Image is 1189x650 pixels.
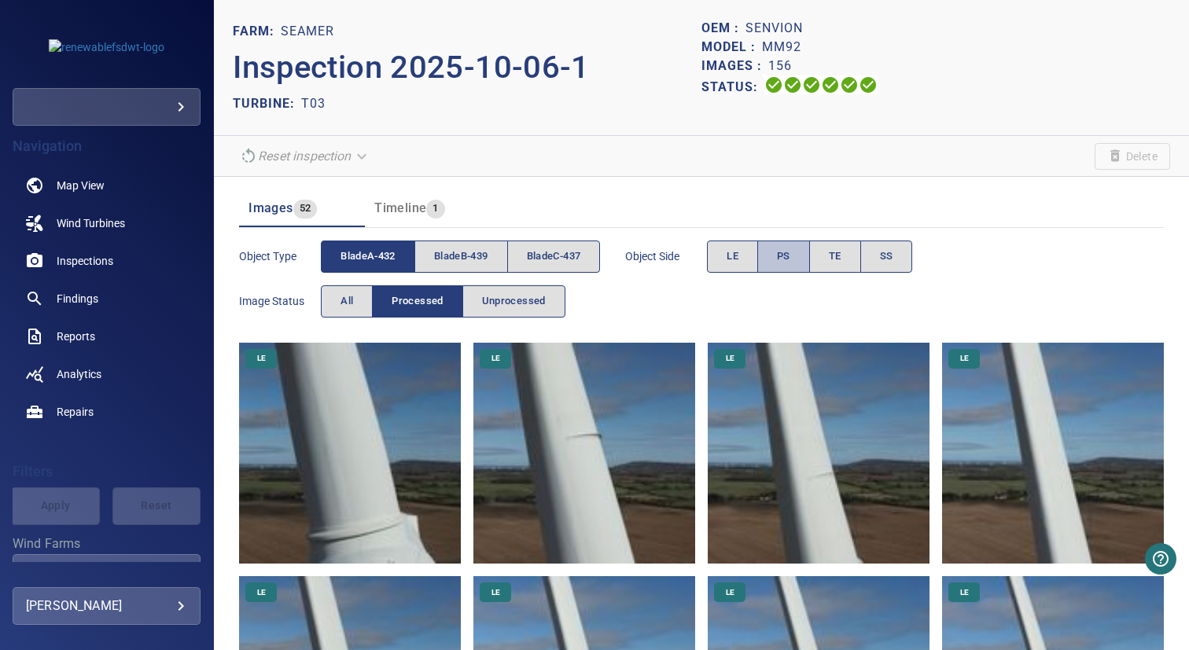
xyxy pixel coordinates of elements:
[321,285,373,318] button: All
[745,19,803,38] p: Senvion
[802,75,821,94] svg: Selecting 100%
[57,366,101,382] span: Analytics
[880,248,893,266] span: SS
[13,88,201,126] div: renewablefsdwt
[762,38,801,57] p: MM92
[1095,143,1170,170] span: Unable to delete the inspection due to its current status
[951,587,978,598] span: LE
[625,248,707,264] span: Object Side
[293,200,318,218] span: 52
[840,75,859,94] svg: Matching 100%
[13,464,201,479] h4: Filters
[233,22,281,41] p: FARM:
[321,241,600,273] div: objectType
[716,587,744,598] span: LE
[57,329,95,344] span: Reports
[392,292,443,310] span: Processed
[57,404,94,420] span: Repairs
[482,587,510,598] span: LE
[727,248,738,266] span: LE
[13,242,201,280] a: inspections noActive
[716,353,744,364] span: LE
[757,241,810,273] button: PS
[701,19,745,38] p: OEM :
[777,248,790,266] span: PS
[13,538,201,550] label: Wind Farms
[233,142,376,170] div: Unable to reset the inspection due to its current status
[768,57,792,75] p: 156
[233,142,376,170] div: Reset inspection
[701,57,768,75] p: Images :
[701,75,764,98] p: Status:
[482,353,510,364] span: LE
[527,248,581,266] span: bladeC-437
[462,285,565,318] button: Unprocessed
[57,291,98,307] span: Findings
[57,215,125,231] span: Wind Turbines
[13,554,201,592] div: Wind Farms
[701,38,762,57] p: Model :
[707,241,912,273] div: objectSide
[321,241,415,273] button: bladeA-432
[341,292,353,310] span: All
[13,355,201,393] a: analytics noActive
[434,248,488,266] span: bladeB-439
[13,204,201,242] a: windturbines noActive
[341,248,396,266] span: bladeA-432
[783,75,802,94] svg: Data Formatted 100%
[281,22,334,41] p: Seamer
[13,393,201,431] a: repairs noActive
[372,285,462,318] button: Processed
[233,44,701,91] p: Inspection 2025-10-06-1
[13,138,201,154] h4: Navigation
[248,353,275,364] span: LE
[809,241,861,273] button: TE
[821,75,840,94] svg: ML Processing 100%
[860,241,913,273] button: SS
[507,241,601,273] button: bladeC-437
[707,241,758,273] button: LE
[951,353,978,364] span: LE
[414,241,508,273] button: bladeB-439
[321,285,565,318] div: imageStatus
[764,75,783,94] svg: Uploading 100%
[426,200,444,218] span: 1
[57,253,113,269] span: Inspections
[829,248,841,266] span: TE
[248,200,293,215] span: Images
[26,593,187,619] div: [PERSON_NAME]
[233,94,301,113] p: TURBINE:
[13,167,201,204] a: map noActive
[239,248,321,264] span: Object type
[49,39,164,55] img: renewablefsdwt-logo
[258,149,351,163] em: Reset inspection
[301,94,326,113] p: T03
[482,292,546,310] span: Unprocessed
[13,318,201,355] a: reports noActive
[859,75,878,94] svg: Classification 100%
[239,293,321,309] span: Image Status
[248,587,275,598] span: LE
[13,280,201,318] a: findings noActive
[374,200,426,215] span: Timeline
[57,178,105,193] span: Map View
